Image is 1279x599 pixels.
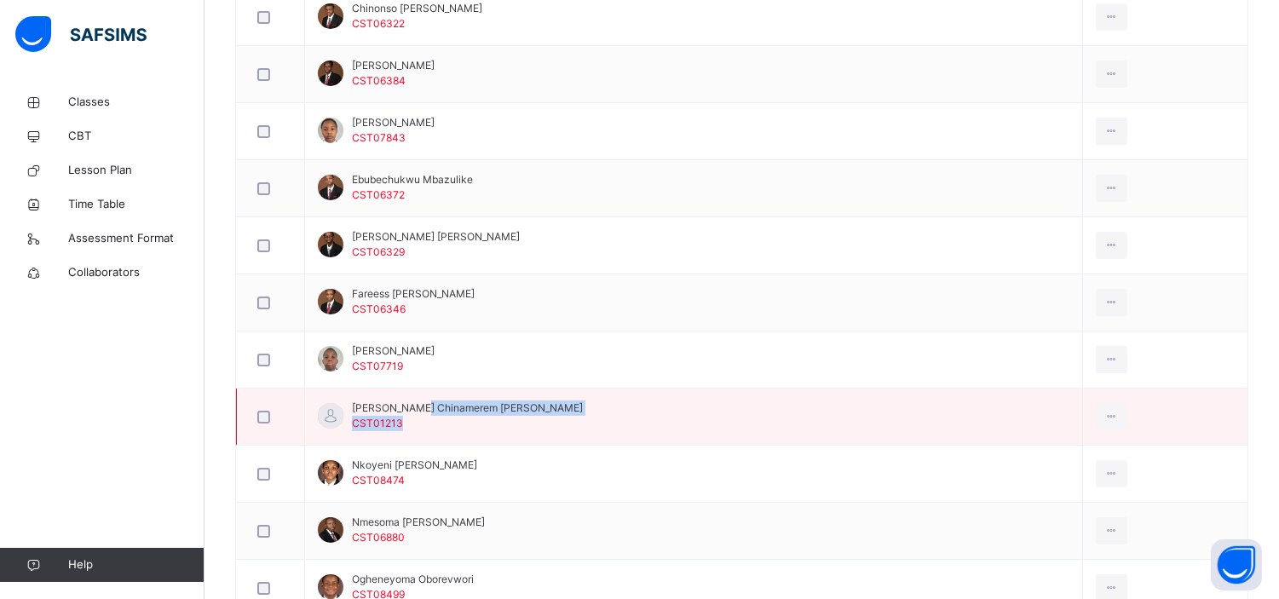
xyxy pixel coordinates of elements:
[352,458,477,473] span: Nkoyeni [PERSON_NAME]
[352,74,406,87] span: CST06384
[1211,539,1262,590] button: Open asap
[352,245,405,258] span: CST06329
[68,556,204,573] span: Help
[68,162,205,179] span: Lesson Plan
[352,17,405,30] span: CST06322
[352,286,475,302] span: Fareess [PERSON_NAME]
[68,94,205,111] span: Classes
[352,515,485,530] span: Nmesoma [PERSON_NAME]
[352,172,473,187] span: Ebubechukwu Mbazulike
[352,417,403,429] span: CST01213
[68,128,205,145] span: CBT
[68,264,205,281] span: Collaborators
[352,58,435,73] span: [PERSON_NAME]
[15,16,147,52] img: safsims
[352,229,520,245] span: [PERSON_NAME] [PERSON_NAME]
[352,131,406,144] span: CST07843
[352,188,405,201] span: CST06372
[352,400,583,416] span: [PERSON_NAME] Chinamerem [PERSON_NAME]
[352,343,435,359] span: [PERSON_NAME]
[352,302,406,315] span: CST06346
[352,531,405,544] span: CST06880
[352,474,405,487] span: CST08474
[68,230,205,247] span: Assessment Format
[352,360,403,372] span: CST07719
[352,572,474,587] span: Ogheneyoma Oborevwori
[352,115,435,130] span: [PERSON_NAME]
[352,1,482,16] span: Chinonso [PERSON_NAME]
[68,196,205,213] span: Time Table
